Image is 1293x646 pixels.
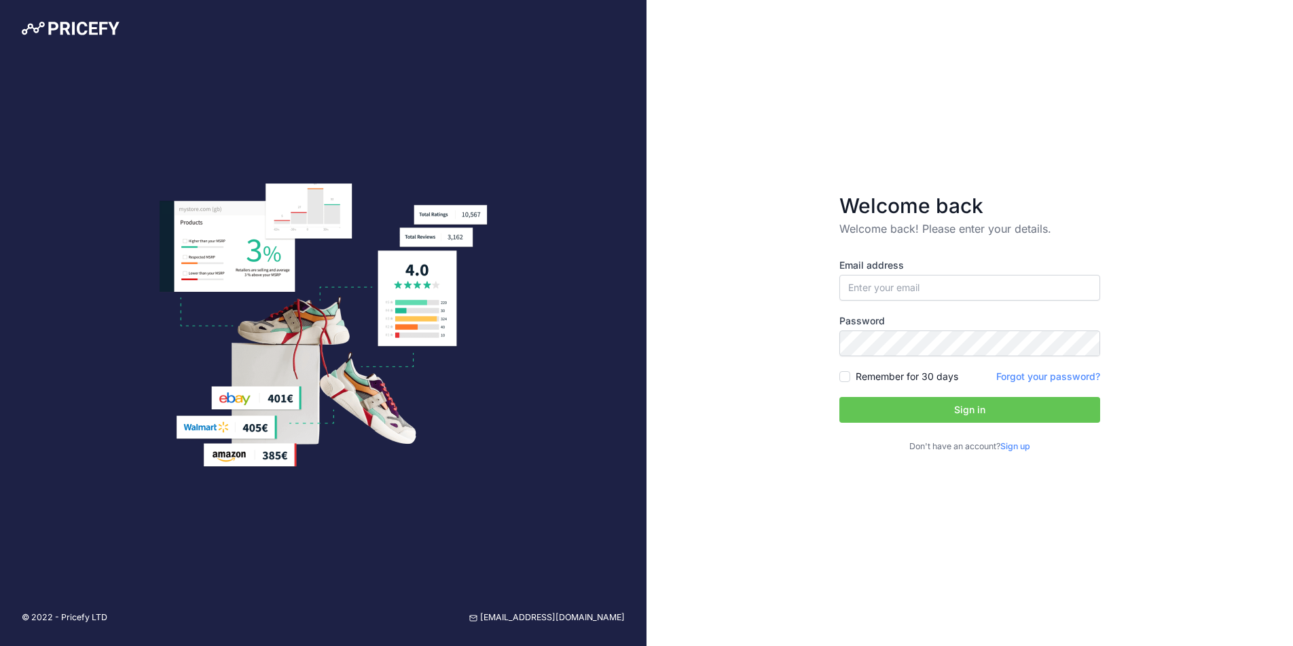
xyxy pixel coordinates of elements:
[22,611,107,624] p: © 2022 - Pricefy LTD
[996,370,1100,382] a: Forgot your password?
[839,193,1100,218] h3: Welcome back
[839,259,1100,272] label: Email address
[839,314,1100,328] label: Password
[469,611,625,624] a: [EMAIL_ADDRESS][DOMAIN_NAME]
[1000,441,1030,451] a: Sign up
[839,221,1100,237] p: Welcome back! Please enter your details.
[839,440,1100,453] p: Don't have an account?
[839,275,1100,301] input: Enter your email
[839,397,1100,423] button: Sign in
[22,22,120,35] img: Pricefy
[856,370,958,383] label: Remember for 30 days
